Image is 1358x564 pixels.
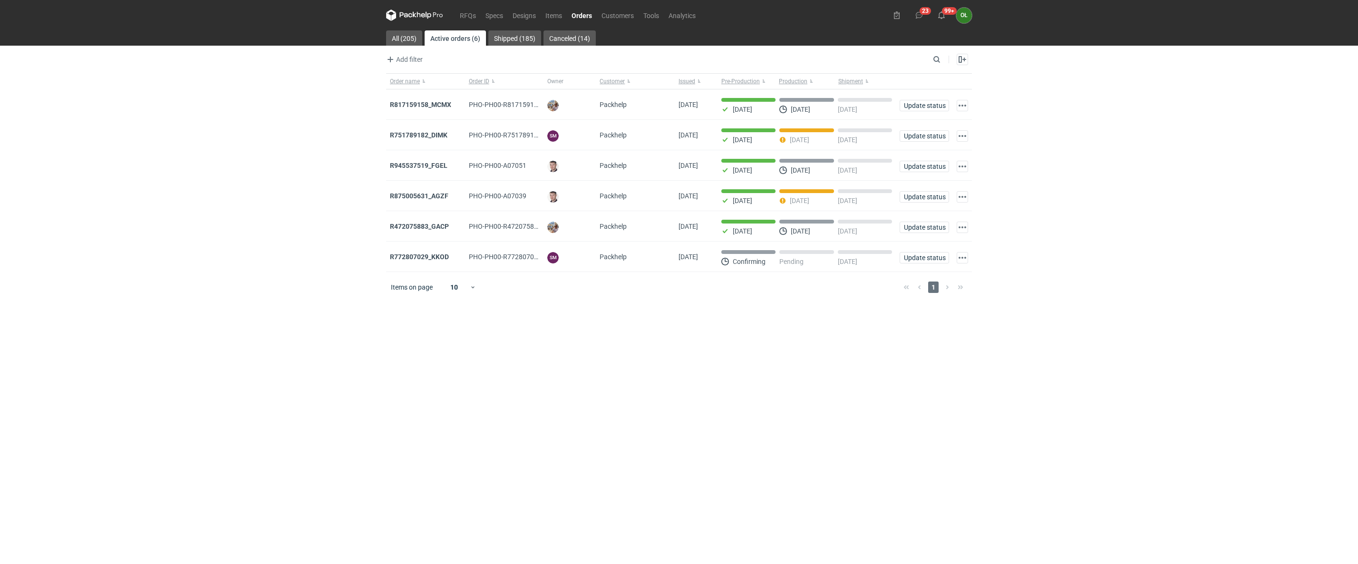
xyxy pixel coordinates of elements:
[904,102,945,109] span: Update status
[679,162,698,169] span: 31/07/2025
[390,131,447,139] a: R751789182_DIMK
[790,136,809,144] p: [DATE]
[957,100,968,111] button: Actions
[912,8,927,23] button: 23
[567,10,597,21] a: Orders
[957,130,968,142] button: Actions
[900,191,949,203] button: Update status
[900,222,949,233] button: Update status
[900,130,949,142] button: Update status
[957,252,968,263] button: Actions
[791,106,810,113] p: [DATE]
[957,191,968,203] button: Actions
[779,78,807,85] span: Production
[664,10,700,21] a: Analytics
[733,106,752,113] p: [DATE]
[679,131,698,139] span: 06/08/2025
[904,194,945,200] span: Update status
[547,78,563,85] span: Owner
[600,131,627,139] span: Packhelp
[596,74,675,89] button: Customer
[469,162,526,169] span: PHO-PH00-A07051
[931,54,961,65] input: Search
[928,282,939,293] span: 1
[904,163,945,170] span: Update status
[639,10,664,21] a: Tools
[547,191,559,203] img: Maciej Sikora
[900,100,949,111] button: Update status
[547,161,559,172] img: Maciej Sikora
[838,197,857,204] p: [DATE]
[679,192,698,200] span: 28/07/2025
[390,192,448,200] a: R875005631_AGZF
[390,101,451,108] a: R817159158_MCMX
[904,254,945,261] span: Update status
[934,8,949,23] button: 99+
[900,161,949,172] button: Update status
[391,282,433,292] span: Items on page
[600,192,627,200] span: Packhelp
[679,78,695,85] span: Issued
[957,222,968,233] button: Actions
[508,10,541,21] a: Designs
[439,281,470,294] div: 10
[838,136,857,144] p: [DATE]
[836,74,896,89] button: Shipment
[469,223,562,230] span: PHO-PH00-R472075883_GACP
[777,74,836,89] button: Production
[425,30,486,46] a: Active orders (6)
[838,106,857,113] p: [DATE]
[455,10,481,21] a: RFQs
[838,166,857,174] p: [DATE]
[541,10,567,21] a: Items
[543,30,596,46] a: Canceled (14)
[791,166,810,174] p: [DATE]
[956,8,972,23] div: Olga Łopatowicz
[679,223,698,230] span: 21/07/2025
[547,130,559,142] figcaption: SM
[904,224,945,231] span: Update status
[679,101,698,108] span: 11/08/2025
[900,252,949,263] button: Update status
[718,74,777,89] button: Pre-Production
[390,78,420,85] span: Order name
[469,253,562,261] span: PHO-PH00-R772807029_KKOD
[600,253,627,261] span: Packhelp
[956,8,972,23] button: OŁ
[469,78,489,85] span: Order ID
[733,166,752,174] p: [DATE]
[465,74,544,89] button: Order ID
[390,253,449,261] strong: R772807029_KKOD
[481,10,508,21] a: Specs
[904,133,945,139] span: Update status
[779,258,804,265] p: Pending
[791,227,810,235] p: [DATE]
[790,197,809,204] p: [DATE]
[600,78,625,85] span: Customer
[675,74,718,89] button: Issued
[469,101,564,108] span: PHO-PH00-R817159158_MCMX
[733,136,752,144] p: [DATE]
[385,54,423,65] span: Add filter
[600,223,627,230] span: Packhelp
[600,162,627,169] span: Packhelp
[547,222,559,233] img: Michał Palasek
[597,10,639,21] a: Customers
[838,227,857,235] p: [DATE]
[838,78,863,85] span: Shipment
[547,100,559,111] img: Michał Palasek
[733,227,752,235] p: [DATE]
[390,162,447,169] a: R945537519_FGEL
[384,54,423,65] button: Add filter
[469,131,561,139] span: PHO-PH00-R751789182_DIMK
[838,258,857,265] p: [DATE]
[390,223,449,230] a: R472075883_GACP
[386,30,422,46] a: All (205)
[733,258,766,265] p: Confirming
